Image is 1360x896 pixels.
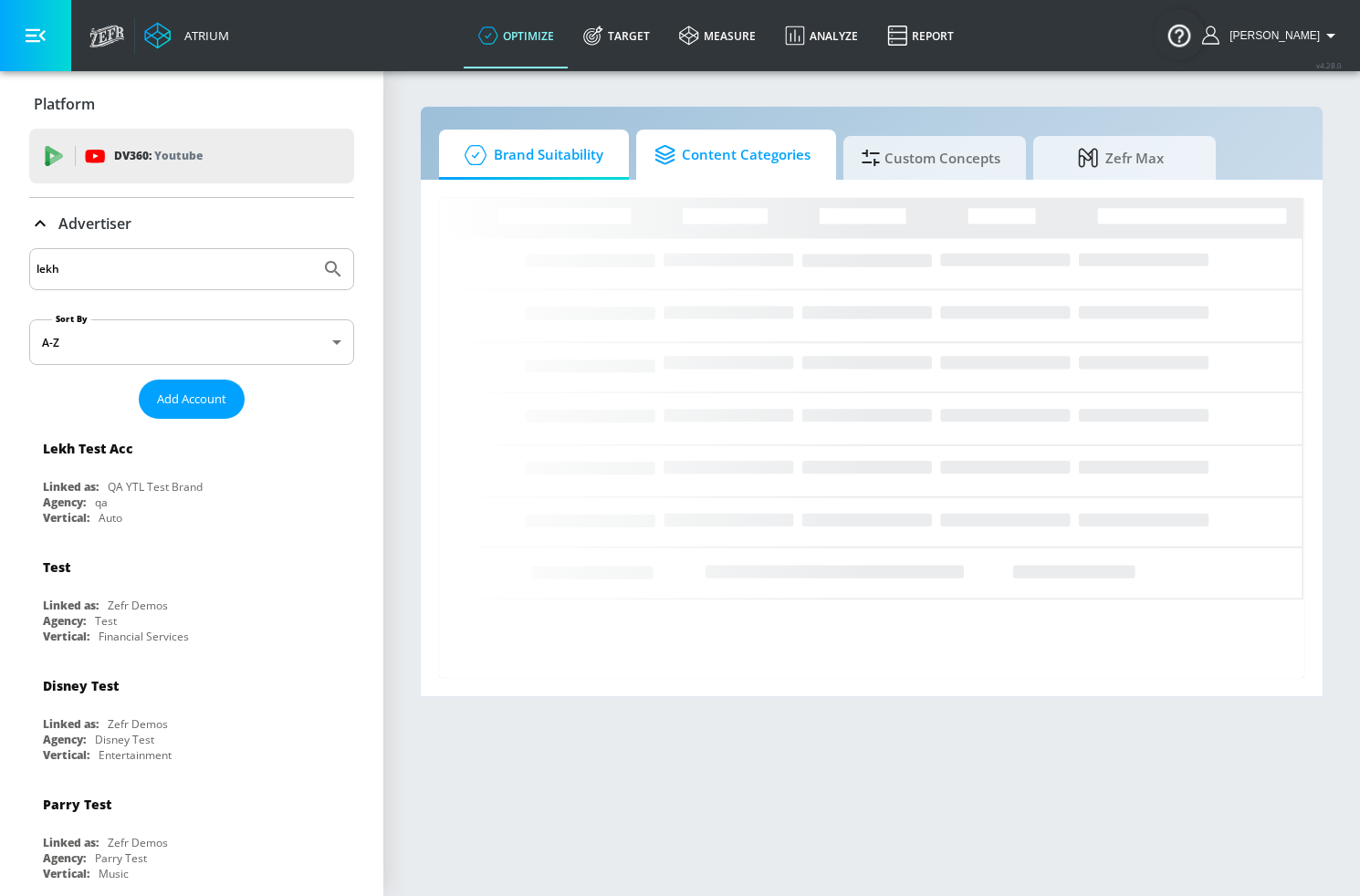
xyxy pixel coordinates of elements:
[569,3,664,68] a: Target
[108,835,168,850] div: Zefr Demos
[144,22,229,49] a: Atrium
[154,146,203,165] p: Youtube
[157,389,226,410] span: Add Account
[139,380,245,419] button: Add Account
[29,426,354,530] div: Lekh Test AccLinked as:QA YTL Test BrandAgency:qaVertical:Auto
[108,479,203,495] div: QA YTL Test Brand
[43,479,99,495] div: Linked as:
[43,796,111,813] div: Parry Test
[43,495,86,510] div: Agency:
[457,133,603,177] span: Brand Suitability
[43,747,89,763] div: Vertical:
[43,440,133,457] div: Lekh Test Acc
[43,598,99,613] div: Linked as:
[1202,25,1342,47] button: [PERSON_NAME]
[29,782,354,886] div: Parry TestLinked as:Zefr DemosAgency:Parry TestVertical:Music
[29,663,354,767] div: Disney TestLinked as:Zefr DemosAgency:Disney TestVertical:Entertainment
[664,3,770,68] a: measure
[99,629,189,644] div: Financial Services
[34,94,95,114] p: Platform
[1154,9,1205,60] button: Open Resource Center
[177,27,229,44] div: Atrium
[29,198,354,249] div: Advertiser
[313,249,353,289] button: Submit Search
[654,133,811,177] span: Content Categories
[43,677,119,694] div: Disney Test
[1316,60,1342,70] span: v 4.28.0
[29,78,354,130] div: Platform
[29,545,354,649] div: TestLinked as:Zefr DemosAgency:TestVertical:Financial Services
[43,866,89,881] div: Vertical:
[43,510,89,526] div: Vertical:
[29,129,354,183] div: DV360: Youtube
[99,510,122,526] div: Auto
[464,3,569,68] a: optimize
[108,598,168,613] div: Zefr Demos
[95,732,154,747] div: Disney Test
[770,3,873,68] a: Analyze
[37,257,313,281] input: Search by name
[99,747,172,763] div: Entertainment
[43,716,99,732] div: Linked as:
[108,716,168,732] div: Zefr Demos
[29,319,354,365] div: A-Z
[862,136,1000,180] span: Custom Concepts
[1051,136,1190,180] span: Zefr Max
[43,732,86,747] div: Agency:
[43,613,86,629] div: Agency:
[43,850,86,866] div: Agency:
[58,214,131,234] p: Advertiser
[114,146,203,166] p: DV360:
[43,629,89,644] div: Vertical:
[1222,29,1320,42] span: login as: lekhraj.bhadava@zefr.com
[52,313,91,325] label: Sort By
[95,850,147,866] div: Parry Test
[99,866,129,881] div: Music
[43,835,99,850] div: Linked as:
[43,558,70,576] div: Test
[873,3,968,68] a: Report
[95,495,108,510] div: qa
[95,613,117,629] div: Test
